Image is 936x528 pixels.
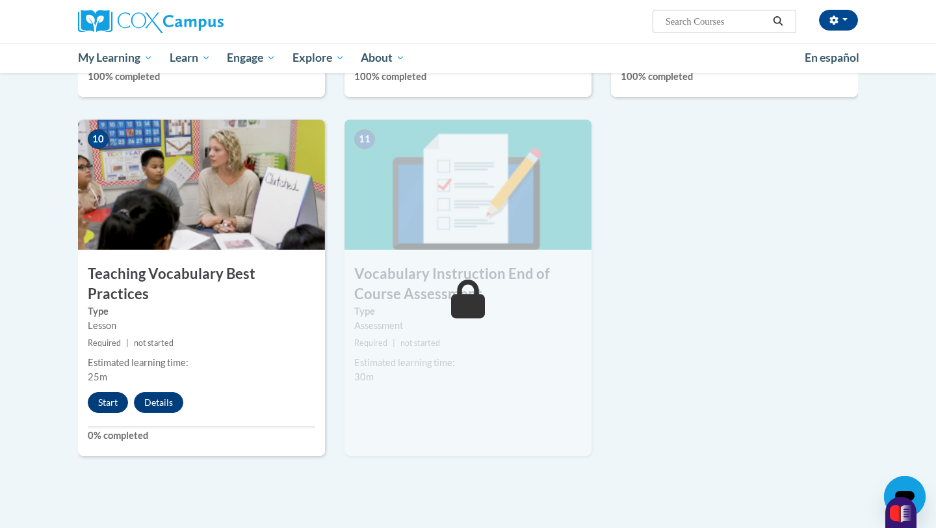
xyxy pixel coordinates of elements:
span: En español [805,51,859,64]
span: 10 [88,129,109,149]
div: Lesson [88,319,315,333]
span: Explore [292,50,344,66]
span: Required [88,338,121,348]
h3: Vocabulary Instruction End of Course Assessment [344,264,591,304]
div: Main menu [58,43,877,73]
span: not started [400,338,440,348]
a: Learn [161,43,219,73]
span: | [393,338,395,348]
a: Explore [284,43,353,73]
button: Account Settings [819,10,858,31]
div: Estimated learning time: [354,356,582,370]
span: My Learning [78,50,153,66]
span: Engage [227,50,276,66]
img: Course Image [344,120,591,250]
button: Start [88,392,128,413]
span: 25m [88,371,107,382]
span: not started [134,338,174,348]
span: About [361,50,405,66]
h3: Teaching Vocabulary Best Practices [78,264,325,304]
a: Cox Campus [78,10,325,33]
label: 100% completed [88,70,315,84]
button: Details [134,392,183,413]
label: 100% completed [354,70,582,84]
span: Required [354,338,387,348]
input: Search Courses [664,14,768,29]
a: About [353,43,414,73]
label: 0% completed [88,429,315,443]
span: 11 [354,129,375,149]
a: Engage [218,43,284,73]
button: Search [768,14,788,29]
img: Course Image [78,120,325,250]
span: Learn [170,50,211,66]
label: Type [88,304,315,319]
iframe: Button to launch messaging window [884,476,926,518]
span: | [126,338,129,348]
a: My Learning [70,43,161,73]
label: Type [354,304,582,319]
span: 30m [354,371,374,382]
div: Estimated learning time: [88,356,315,370]
label: 100% completed [621,70,848,84]
a: En español [796,44,868,72]
img: Cox Campus [78,10,224,33]
div: Assessment [354,319,582,333]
